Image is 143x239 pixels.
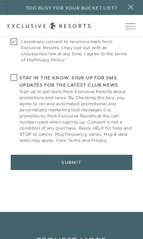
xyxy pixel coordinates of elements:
button: Open navigation [125,24,135,29]
h6: Too busy for your bucket list? [26,5,118,12]
button: Submit [11,155,132,170]
iframe: Qualified Messenger [108,204,143,239]
a: Privacy Policy [34,58,64,63]
span: Sign up to get texts from Exclusive Resorts about promotions and news. By Checking this box, you ... [19,89,132,144]
span: I expressly consent to receive emails from Exclusive Resorts. I may opt-out with an unsubscribe l... [21,39,132,63]
h6: Stay in the know. Sign up for sms updates for the latest club news [19,75,132,89]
